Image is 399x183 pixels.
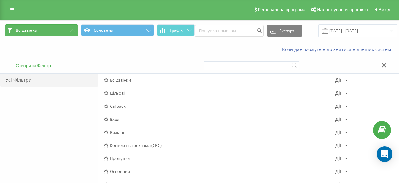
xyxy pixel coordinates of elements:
span: Вхідні [104,117,335,121]
button: Закрити [379,63,389,69]
span: Реферальна програма [258,7,306,12]
span: Основний [104,169,335,174]
div: Дії [335,143,341,148]
span: Цільові [104,91,335,95]
span: Callback [104,104,335,108]
input: Пошук за номером [195,25,264,37]
span: Пропущені [104,156,335,161]
div: Усі Фільтри [0,74,98,87]
span: Вихідні [104,130,335,134]
button: + Створити Фільтр [10,63,53,69]
div: Дії [335,78,341,82]
button: Експорт [267,25,302,37]
button: Графік [157,24,195,36]
button: Основний [81,24,154,36]
div: Дії [335,130,341,134]
button: Всі дзвінки [5,24,78,36]
div: Дії [335,91,341,95]
span: Контекстна реклама (CPC) [104,143,335,148]
span: Всі дзвінки [104,78,335,82]
div: Дії [335,117,341,121]
div: Дії [335,104,341,108]
span: Графік [170,28,183,33]
div: Open Intercom Messenger [377,146,392,162]
span: Всі дзвінки [16,28,37,33]
div: Дії [335,169,341,174]
span: Налаштування профілю [317,7,368,12]
a: Коли дані можуть відрізнятися вiд інших систем [282,46,394,52]
div: Дії [335,156,341,161]
span: Вихід [379,7,390,12]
